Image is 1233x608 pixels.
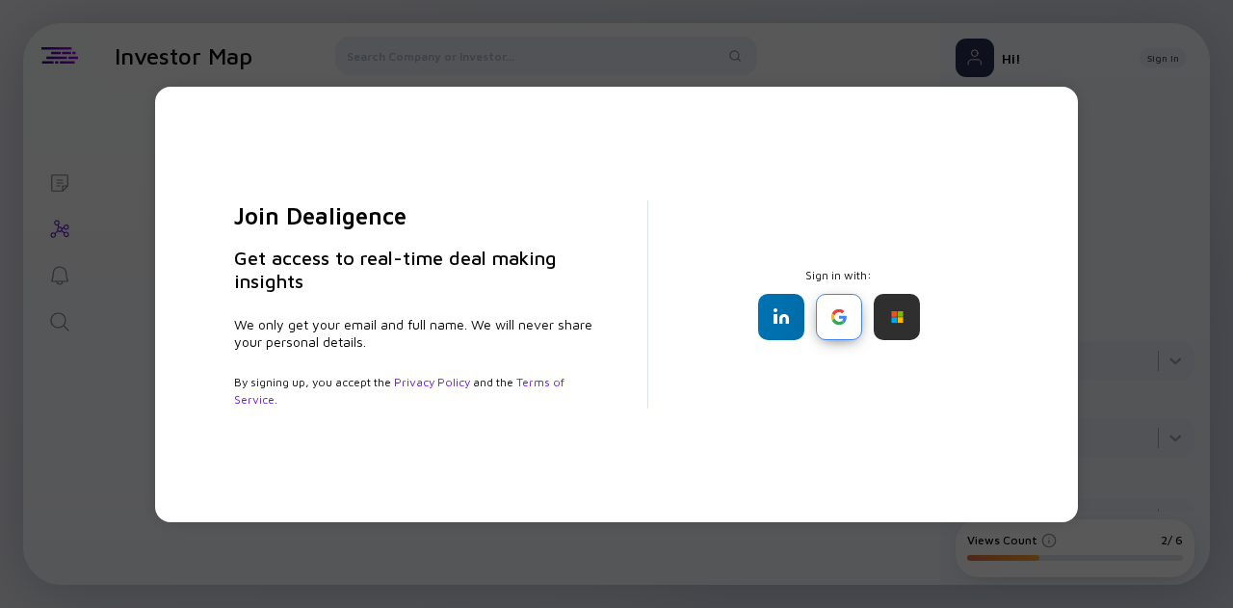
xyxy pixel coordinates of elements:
[234,200,601,231] h2: Join Dealigence
[695,268,984,340] div: Sign in with:
[234,247,601,293] h3: Get access to real-time deal making insights
[234,374,601,409] div: By signing up, you accept the and the .
[394,375,470,389] a: Privacy Policy
[234,316,601,351] div: We only get your email and full name. We will never share your personal details.
[234,375,564,407] a: Terms of Service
